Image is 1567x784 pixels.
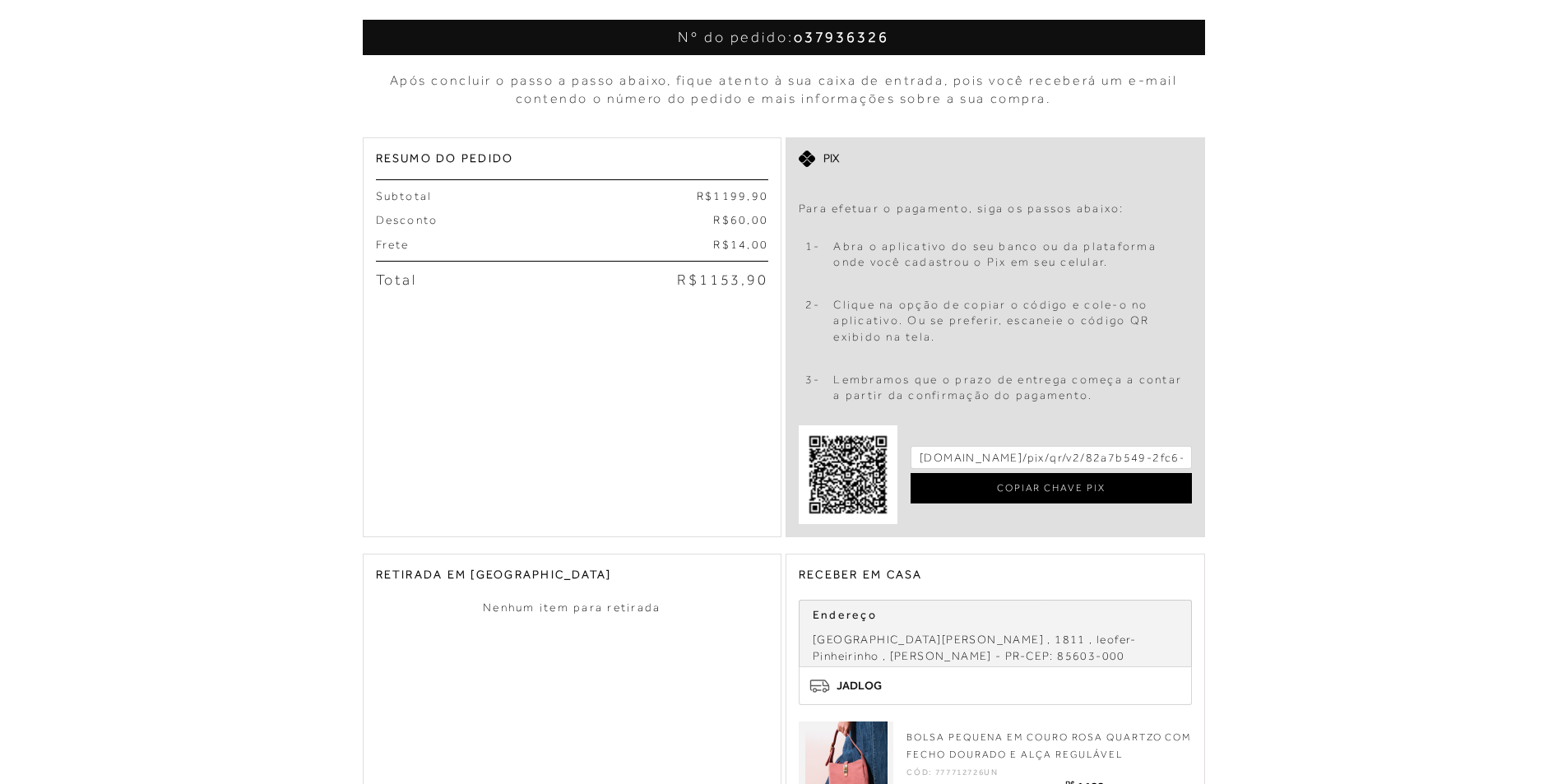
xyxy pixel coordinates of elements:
span: 85603-000 [1057,649,1125,662]
div: - - [813,632,1178,664]
div: Nenhum item para retirada [376,600,769,616]
span: , [PERSON_NAME] [883,649,992,662]
td: Abra o aplicativo do seu banco ou da plataforma onde você cadastrou o Pix em seu celular. [827,225,1191,284]
span: RECEBER EM CASA [799,568,923,581]
td: 3- [799,359,827,417]
td: 1- [799,225,827,284]
span: Após concluir o passo a passo abaixo, fique atento à sua caixa de entrada, pois você receberá um ... [390,73,1178,106]
span: R$ [677,271,699,288]
span: JADLOG [837,677,882,694]
p: Para efetuar o pagamento, siga os passos abaixo: [799,200,1192,217]
td: Lembramos que o prazo de entrega começa a contar a partir da confirmação do pagamento. [827,359,1191,417]
span: , 1811 [1047,633,1085,646]
img: pix [799,425,897,524]
span: 90 [752,189,768,202]
span: 14, [730,238,752,251]
span: 00 [752,213,768,226]
span: 777712726UN [935,768,999,777]
td: 2- [799,284,827,359]
span: BOLSA PEQUENA EM COURO ROSA QUARTZO COM FECHO DOURADO E ALÇA REGULÁVEL [906,731,1191,760]
span: R$ [713,238,730,251]
span: R$ [713,213,730,226]
span: Cód: [906,768,932,777]
span: 1153, [699,271,747,288]
span: [GEOGRAPHIC_DATA][PERSON_NAME] [813,633,1044,646]
span: , leofer [1089,633,1130,646]
span: RETIRADA EM [GEOGRAPHIC_DATA] [376,568,612,581]
span: Subtotal [376,188,433,205]
span: - PR [995,649,1020,662]
span: Pix [823,151,839,167]
span: Desconto [376,212,438,229]
a: COPIAR CHAVE PIX [911,473,1192,503]
span: Resumo do Pedido [376,151,514,165]
span: 00 [752,238,768,251]
span: 90 [747,271,768,288]
p: Endereço [813,607,1178,624]
span: Total [376,270,417,290]
span: Frete [376,237,410,253]
span: o37936326 [794,27,889,48]
span: 60, [730,213,752,226]
span: Pinheirinho [813,649,879,662]
span: 1199, [713,189,751,202]
span: R$ [697,189,713,202]
span: CEP: [1026,649,1054,662]
span: Nº do pedido: [678,27,793,48]
td: Clique na opção de copiar o código e cole-o no aplicativo. Ou se preferir, escaneie o código QR e... [827,284,1191,359]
